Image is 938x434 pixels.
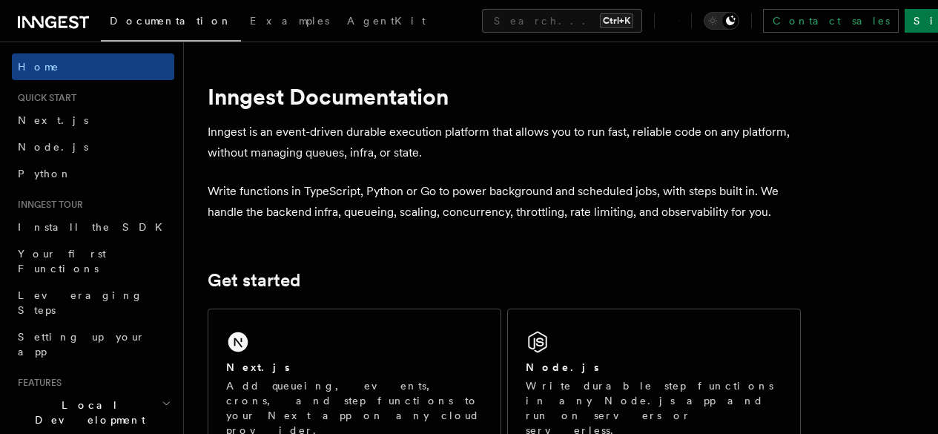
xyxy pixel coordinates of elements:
a: Your first Functions [12,240,174,282]
span: Your first Functions [18,248,106,274]
span: Examples [250,15,329,27]
a: Home [12,53,174,80]
span: Python [18,168,72,180]
span: Quick start [12,92,76,104]
button: Search...Ctrl+K [482,9,642,33]
a: Install the SDK [12,214,174,240]
span: Documentation [110,15,232,27]
h1: Inngest Documentation [208,83,801,110]
a: Leveraging Steps [12,282,174,323]
a: AgentKit [338,4,435,40]
a: Get started [208,270,300,291]
span: AgentKit [347,15,426,27]
a: Contact sales [763,9,899,33]
span: Home [18,59,59,74]
span: Leveraging Steps [18,289,143,316]
h2: Next.js [226,360,290,375]
a: Node.js [12,134,174,160]
span: Setting up your app [18,331,145,358]
a: Setting up your app [12,323,174,365]
h2: Node.js [526,360,599,375]
p: Write functions in TypeScript, Python or Go to power background and scheduled jobs, with steps bu... [208,181,801,223]
span: Inngest tour [12,199,83,211]
button: Toggle dark mode [704,12,739,30]
span: Features [12,377,62,389]
kbd: Ctrl+K [600,13,633,28]
button: Local Development [12,392,174,433]
a: Documentation [101,4,241,42]
a: Python [12,160,174,187]
span: Node.js [18,141,88,153]
a: Examples [241,4,338,40]
span: Local Development [12,398,162,427]
p: Inngest is an event-driven durable execution platform that allows you to run fast, reliable code ... [208,122,801,163]
span: Next.js [18,114,88,126]
span: Install the SDK [18,221,171,233]
a: Next.js [12,107,174,134]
